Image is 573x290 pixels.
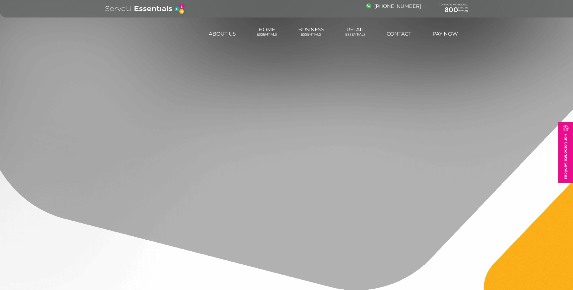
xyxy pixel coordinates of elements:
span: 800 [445,6,458,14]
span: Essentials [345,33,365,36]
a: BusinessEssentials [297,24,325,40]
a: For Corporate Services [558,122,573,183]
div: TO KNOW MORE CALL SERVEU [439,3,468,14]
a: Contact [386,28,412,40]
span: Essentials [257,33,277,36]
img: image [563,125,568,131]
a: About us [208,28,237,40]
a: Pay Now [432,28,459,40]
a: RetailEssentials [344,24,366,40]
img: image [366,3,371,8]
a: HomeEssentials [256,24,278,40]
span: Essentials [298,33,324,36]
a: [PHONE_NUMBER] [366,3,421,9]
img: logo [105,3,185,14]
a: 800737838 [439,6,468,14]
